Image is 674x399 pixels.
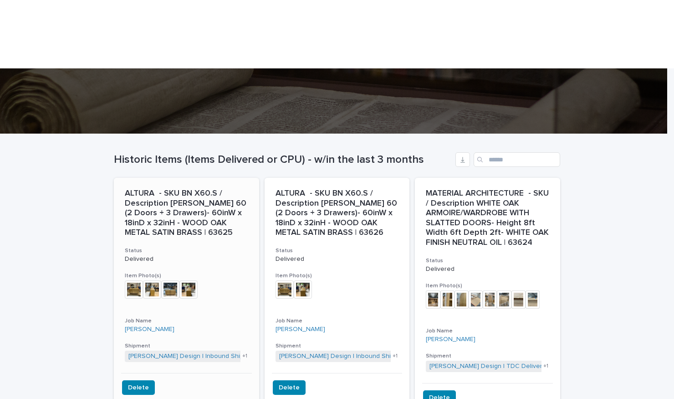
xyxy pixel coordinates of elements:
[543,363,548,369] span: + 1
[426,189,549,248] p: MATERIAL ARCHITECTURE - SKU / Description WHITE OAK ARMOIRE/WARDROBE WITH SLATTED DOORS- Height 8...
[125,326,174,333] a: [PERSON_NAME]
[276,326,325,333] a: [PERSON_NAME]
[128,383,149,392] span: Delete
[125,247,248,254] h3: Status
[125,272,248,280] h3: Item Photo(s)
[276,247,399,254] h3: Status
[128,352,280,360] a: [PERSON_NAME] Design | Inbound Shipment | 21401
[273,380,306,395] button: Delete
[242,353,247,359] span: + 1
[114,153,452,166] h1: Historic Items (Items Delivered or CPU) - w/in the last 3 months
[426,352,549,360] h3: Shipment
[125,255,248,263] p: Delivered
[276,255,399,263] p: Delivered
[125,189,248,238] p: ALTURA - SKU BN X60.S / Description [PERSON_NAME] 60 (2 Doors + 3 Drawers)- 60inW x 18inD x 32inH...
[279,352,430,360] a: [PERSON_NAME] Design | Inbound Shipment | 21401
[474,152,560,167] input: Search
[426,257,549,264] h3: Status
[122,380,155,395] button: Delete
[125,342,248,350] h3: Shipment
[125,317,248,325] h3: Job Name
[276,272,399,280] h3: Item Photo(s)
[426,336,475,343] a: [PERSON_NAME]
[279,383,300,392] span: Delete
[426,327,549,335] h3: Job Name
[393,353,398,359] span: + 1
[429,363,569,370] a: [PERSON_NAME] Design | TDC Delivery | 22573
[426,265,549,273] p: Delivered
[276,317,399,325] h3: Job Name
[276,189,399,238] p: ALTURA - SKU BN X60.S / Description [PERSON_NAME] 60 (2 Doors + 3 Drawers)- 60inW x 18inD x 32inH...
[426,282,549,290] h3: Item Photo(s)
[276,342,399,350] h3: Shipment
